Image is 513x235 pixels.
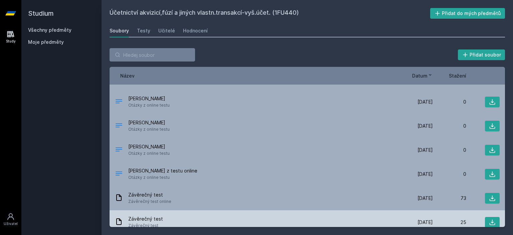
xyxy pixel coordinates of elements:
span: Moje předměty [28,39,64,45]
div: Učitelé [158,27,175,34]
button: Stažení [449,72,466,79]
span: [PERSON_NAME] z testu online [128,167,197,174]
div: 0 [433,99,466,105]
div: .DOCX [115,97,123,107]
span: [PERSON_NAME] [128,119,170,126]
a: Uživatel [1,209,20,230]
input: Hledej soubor [110,48,195,62]
div: 25 [433,219,466,226]
div: .DOCX [115,121,123,131]
a: Všechny předměty [28,27,71,33]
button: Název [120,72,135,79]
div: Testy [137,27,150,34]
a: Study [1,27,20,47]
a: Hodnocení [183,24,208,37]
span: [DATE] [417,99,433,105]
span: [DATE] [417,171,433,178]
div: Study [6,39,16,44]
span: [DATE] [417,219,433,226]
button: Přidat soubor [458,49,505,60]
span: [DATE] [417,195,433,202]
button: Datum [412,72,433,79]
span: Závěrečný test [128,192,171,198]
div: Hodnocení [183,27,208,34]
div: 73 [433,195,466,202]
h2: Účetnictví akvizicí,fúzí a jiných vlastn.transakcí-vyš.účet. (1FU440) [110,8,430,19]
div: .DOCX [115,145,123,155]
a: Testy [137,24,150,37]
span: [PERSON_NAME] [128,95,170,102]
span: [DATE] [417,123,433,129]
span: [DATE] [417,147,433,153]
div: Uživatel [4,221,18,226]
span: Závěrečný test [128,222,163,229]
span: Datum [412,72,427,79]
span: Otázky z online testu [128,174,197,181]
div: .DOCX [115,169,123,179]
button: Přidat do mých předmětů [430,8,505,19]
a: Soubory [110,24,129,37]
span: Závěrečný test [128,216,163,222]
div: Soubory [110,27,129,34]
span: Otázky z online testu [128,150,170,157]
span: Závěrečný test online [128,198,171,205]
a: Učitelé [158,24,175,37]
span: Otázky z online testu [128,126,170,133]
div: 0 [433,123,466,129]
span: [PERSON_NAME] [128,143,170,150]
span: Otázky z online testu [128,102,170,109]
div: 0 [433,147,466,153]
div: 0 [433,171,466,178]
